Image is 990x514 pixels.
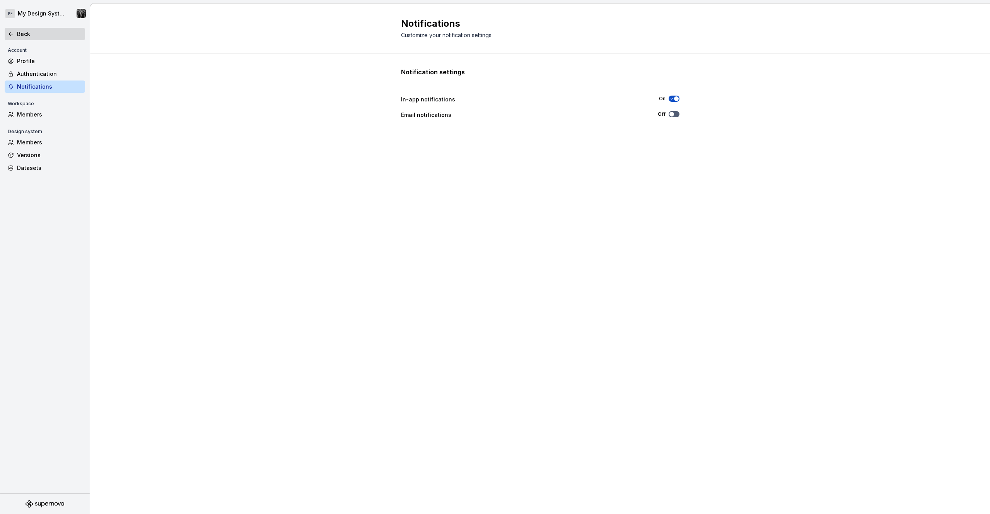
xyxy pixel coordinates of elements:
[5,162,85,174] a: Datasets
[659,96,666,102] label: On
[5,9,15,18] div: PF
[17,139,82,146] div: Members
[17,83,82,91] div: Notifications
[17,111,82,118] div: Members
[5,55,85,67] a: Profile
[17,57,82,65] div: Profile
[17,30,82,38] div: Back
[401,111,644,119] div: Email notifications
[77,9,86,18] img: Jake Carter
[401,17,670,30] h2: Notifications
[401,67,465,77] h3: Notification settings
[2,5,88,22] button: PFMy Design SystemJake Carter
[5,136,85,149] a: Members
[17,164,82,172] div: Datasets
[5,127,45,136] div: Design system
[5,81,85,93] a: Notifications
[5,46,30,55] div: Account
[401,96,645,103] div: In-app notifications
[17,70,82,78] div: Authentication
[17,151,82,159] div: Versions
[26,500,64,508] svg: Supernova Logo
[5,99,37,108] div: Workspace
[5,149,85,161] a: Versions
[5,68,85,80] a: Authentication
[5,108,85,121] a: Members
[5,28,85,40] a: Back
[18,10,67,17] div: My Design System
[658,111,666,117] label: Off
[401,32,493,38] span: Customize your notification settings.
